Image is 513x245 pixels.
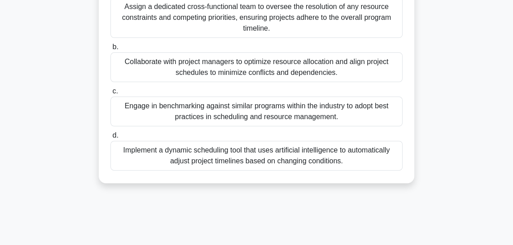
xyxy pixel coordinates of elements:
span: c. [112,87,118,95]
span: b. [112,43,118,51]
div: Engage in benchmarking against similar programs within the industry to adopt best practices in sc... [110,97,403,126]
div: Collaborate with project managers to optimize resource allocation and align project schedules to ... [110,52,403,82]
span: d. [112,131,118,139]
div: Implement a dynamic scheduling tool that uses artificial intelligence to automatically adjust pro... [110,141,403,171]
